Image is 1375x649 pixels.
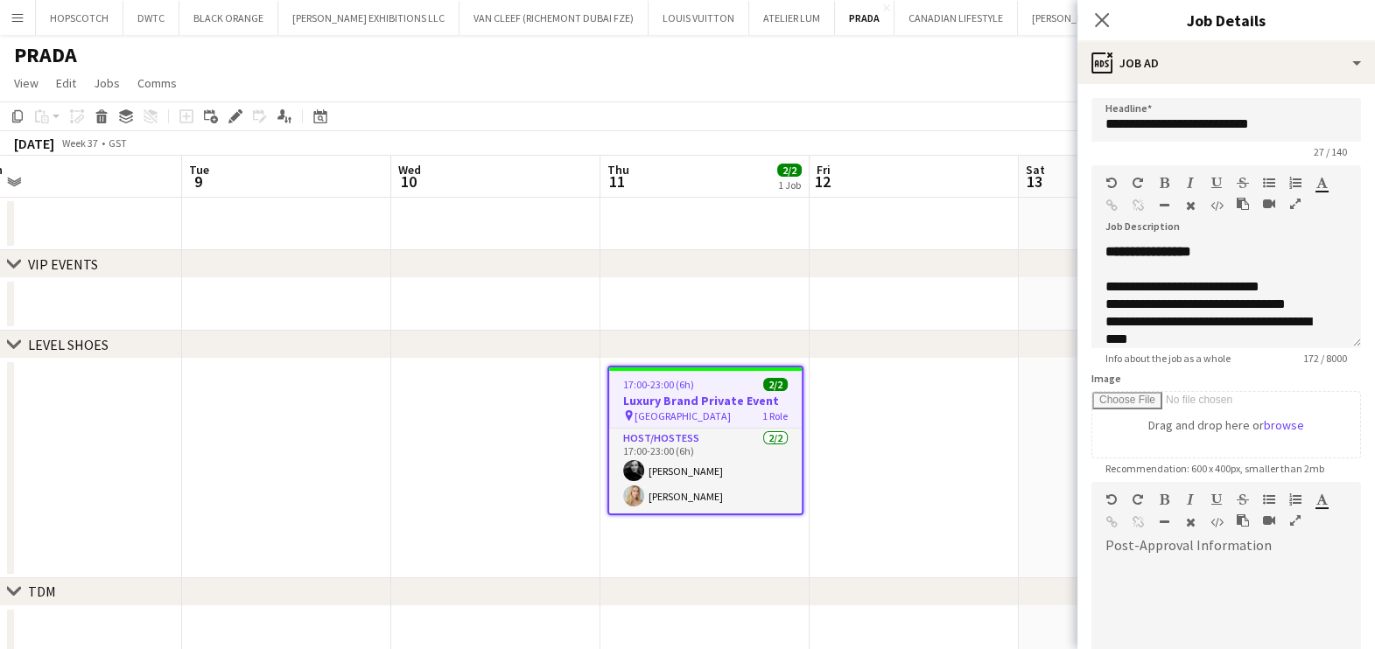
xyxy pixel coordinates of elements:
span: [GEOGRAPHIC_DATA] [635,409,731,422]
button: Horizontal Line [1158,515,1170,529]
button: Ordered List [1289,492,1301,506]
div: Job Ad [1077,42,1375,84]
span: 27 / 140 [1300,145,1361,158]
button: Italic [1184,176,1196,190]
button: Fullscreen [1289,513,1301,527]
span: Recommendation: 600 x 400px, smaller than 2mb [1091,462,1338,475]
button: [PERSON_NAME] EXHIBITIONS LLC [278,1,460,35]
a: Jobs [87,72,127,94]
button: Horizontal Line [1158,199,1170,213]
button: VAN CLEEF (RICHEMONT DUBAI FZE) [460,1,649,35]
button: Clear Formatting [1184,515,1196,529]
button: CANADIAN LIFESTYLE [894,1,1018,35]
span: Tue [189,162,209,178]
button: Unordered List [1263,176,1275,190]
span: Comms [137,75,177,91]
button: Strikethrough [1237,176,1249,190]
span: Week 37 [58,136,102,150]
div: TDM [28,583,56,600]
h3: Luxury Brand Private Event [609,393,802,408]
button: Text Color [1315,176,1328,190]
button: BLACK ORANGE [179,1,278,35]
div: VIP EVENTS [28,255,98,273]
span: 11 [605,171,629,192]
span: 172 / 8000 [1289,352,1361,365]
button: Text Color [1315,492,1328,506]
button: Paste as plain text [1237,513,1249,527]
button: LOUIS VUITTON [649,1,749,35]
span: Edit [56,75,76,91]
button: HTML Code [1210,199,1223,213]
span: 2/2 [777,164,802,177]
span: 9 [186,171,209,192]
span: Thu [607,162,629,178]
button: Redo [1132,492,1144,506]
span: 17:00-23:00 (6h) [623,378,694,391]
a: Edit [49,72,83,94]
button: ATELIER LUM [749,1,835,35]
app-job-card: 17:00-23:00 (6h)2/2Luxury Brand Private Event [GEOGRAPHIC_DATA]1 RoleHost/Hostess2/217:00-23:00 (... [607,366,803,515]
span: Jobs [94,75,120,91]
div: 1 Job [778,178,801,192]
button: Clear Formatting [1184,199,1196,213]
span: 12 [814,171,831,192]
span: 13 [1023,171,1045,192]
span: 1 Role [762,409,788,422]
button: Undo [1105,176,1118,190]
button: PRADA [835,1,894,35]
button: HTML Code [1210,515,1223,529]
span: 2/2 [763,378,788,391]
button: Unordered List [1263,492,1275,506]
h1: PRADA [14,42,77,68]
span: Info about the job as a whole [1091,352,1245,365]
button: Strikethrough [1237,492,1249,506]
div: GST [109,136,127,150]
button: Insert video [1263,513,1275,527]
a: View [7,72,46,94]
button: Underline [1210,492,1223,506]
button: HOPSCOTCH [36,1,123,35]
div: LEVEL SHOES [28,336,109,353]
button: [PERSON_NAME] [1018,1,1121,35]
span: 10 [396,171,421,192]
span: Wed [398,162,421,178]
span: Sat [1026,162,1045,178]
button: Insert video [1263,197,1275,211]
a: Comms [130,72,184,94]
button: Bold [1158,492,1170,506]
button: Undo [1105,492,1118,506]
div: [DATE] [14,135,54,152]
button: Underline [1210,176,1223,190]
button: Bold [1158,176,1170,190]
h3: Job Details [1077,9,1375,31]
app-card-role: Host/Hostess2/217:00-23:00 (6h)[PERSON_NAME][PERSON_NAME] [609,429,802,513]
button: Paste as plain text [1237,197,1249,211]
button: Italic [1184,492,1196,506]
span: View [14,75,39,91]
button: DWTC [123,1,179,35]
button: Fullscreen [1289,197,1301,211]
button: Ordered List [1289,176,1301,190]
span: Fri [817,162,831,178]
button: Redo [1132,176,1144,190]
